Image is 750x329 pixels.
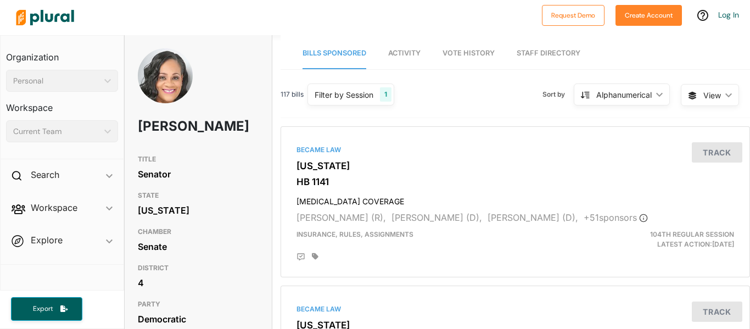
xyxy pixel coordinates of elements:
span: Sort by [542,90,574,99]
img: Headshot of Kimberly Lightford [138,48,193,131]
div: Became Law [296,304,734,314]
a: Request Demo [542,9,605,20]
span: [PERSON_NAME] (R), [296,212,386,223]
div: Latest Action: [DATE] [591,230,742,249]
h3: HB 1141 [296,176,734,187]
span: Vote History [443,49,495,57]
div: Current Team [13,126,100,137]
a: Bills Sponsored [303,38,366,69]
h2: Search [31,169,59,181]
span: 104th Regular Session [650,230,734,238]
span: [PERSON_NAME] (D), [488,212,578,223]
a: Activity [388,38,421,69]
div: Filter by Session [315,89,373,101]
div: Senate [138,238,259,255]
a: Vote History [443,38,495,69]
div: Personal [13,75,100,87]
span: View [703,90,721,101]
h3: Workspace [6,92,118,116]
span: + 51 sponsor s [584,212,648,223]
div: 1 [380,87,391,102]
h3: STATE [138,189,259,202]
h3: Organization [6,41,118,65]
h3: [US_STATE] [296,160,734,171]
span: Bills Sponsored [303,49,366,57]
button: Export [11,297,82,321]
span: Activity [388,49,421,57]
div: Democratic [138,311,259,327]
div: Alphanumerical [596,89,652,101]
a: Create Account [615,9,682,20]
button: Request Demo [542,5,605,26]
div: 4 [138,275,259,291]
div: Became Law [296,145,734,155]
button: Create Account [615,5,682,26]
div: [US_STATE] [138,202,259,219]
span: [PERSON_NAME] (D), [391,212,482,223]
h3: PARTY [138,298,259,311]
h1: [PERSON_NAME] [138,110,210,143]
button: Track [692,142,742,163]
a: Staff Directory [517,38,580,69]
div: Add tags [312,253,318,260]
h3: DISTRICT [138,261,259,275]
span: 117 bills [281,90,304,99]
div: Add Position Statement [296,253,305,261]
span: Insurance, Rules, Assignments [296,230,413,238]
div: Senator [138,166,259,182]
a: Log In [718,10,739,20]
h4: [MEDICAL_DATA] COVERAGE [296,192,734,207]
button: Track [692,302,742,322]
h3: CHAMBER [138,225,259,238]
h3: TITLE [138,153,259,166]
span: Export [25,304,60,314]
